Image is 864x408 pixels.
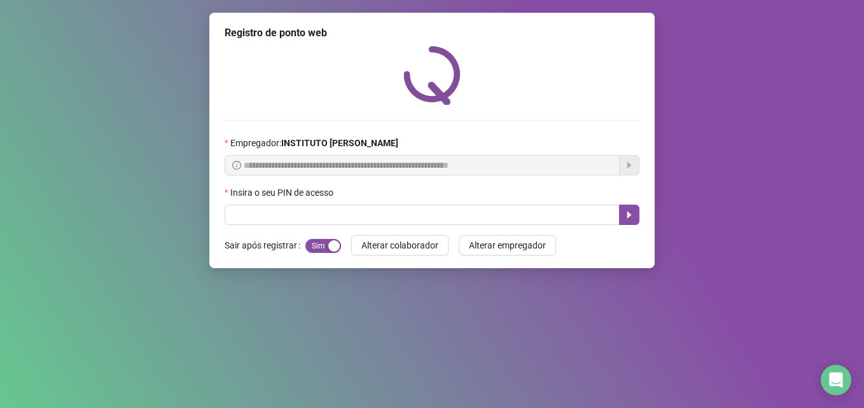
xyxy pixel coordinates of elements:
[225,235,305,255] label: Sair após registrar
[624,210,634,220] span: caret-right
[361,238,438,252] span: Alterar colaborador
[469,238,546,252] span: Alterar empregador
[225,186,342,200] label: Insira o seu PIN de acesso
[230,136,398,150] span: Empregador :
[459,235,556,255] button: Alterar empregador
[281,138,398,148] strong: INSTITUTO [PERSON_NAME]
[821,365,851,395] div: Open Intercom Messenger
[351,235,449,255] button: Alterar colaborador
[232,161,241,170] span: info-circle
[403,46,461,105] img: QRPoint
[225,25,639,41] div: Registro de ponto web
